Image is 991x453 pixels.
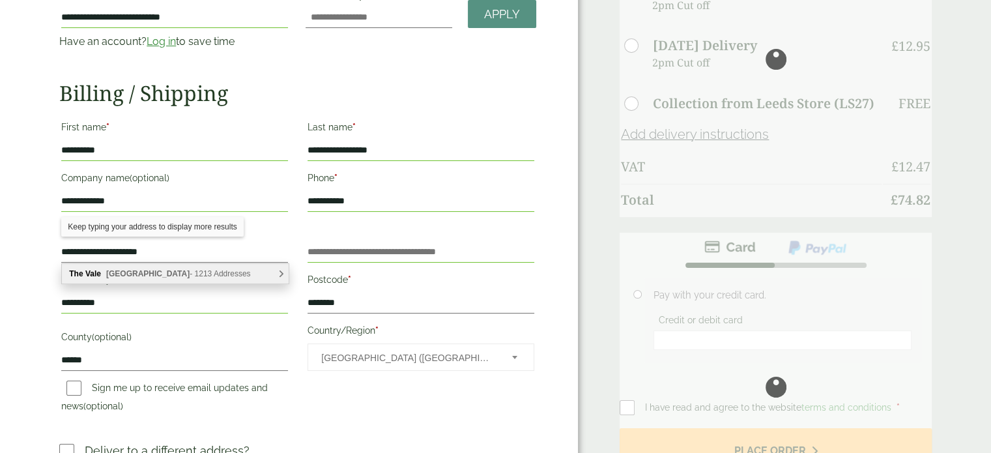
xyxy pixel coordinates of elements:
abbr: required [334,173,338,183]
label: Country/Region [308,321,534,343]
span: United Kingdom (UK) [321,344,495,372]
span: (optional) [83,401,123,411]
div: Keep typing your address to display more results [61,217,243,237]
p: Have an account? to save time [59,34,290,50]
b: The Vale [69,269,101,278]
a: Log in [147,35,176,48]
abbr: required [111,274,114,285]
span: - 1213 Addresses [106,269,251,278]
span: (optional) [92,332,132,342]
label: First name [61,118,288,140]
label: Phone [308,169,534,191]
abbr: required [352,122,356,132]
label: Postcode [308,270,534,293]
abbr: required [106,122,109,132]
div: The Vale [62,264,289,284]
span: (optional) [130,173,169,183]
input: Sign me up to receive email updates and news(optional) [66,381,81,396]
label: County [61,328,288,350]
label: Sign me up to receive email updates and news [61,383,268,415]
abbr: required [348,274,351,285]
b: [GEOGRAPHIC_DATA] [106,269,190,278]
h2: Billing / Shipping [59,81,536,106]
abbr: required [375,325,379,336]
span: Country/Region [308,343,534,371]
label: Last name [308,118,534,140]
span: Apply [484,7,520,22]
label: Company name [61,169,288,191]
